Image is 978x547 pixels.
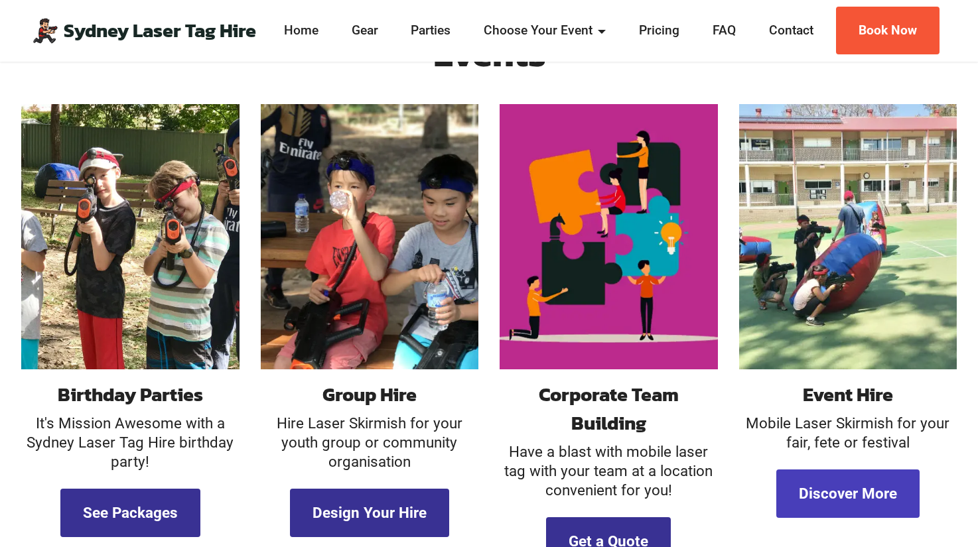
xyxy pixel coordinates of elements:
[64,21,256,40] a: Sydney Laser Tag Hire
[500,442,718,500] p: Have a blast with mobile laser tag with your team at a location convenient for you!
[803,380,893,408] strong: Event Hire
[776,469,920,518] a: Discover More
[539,380,679,437] strong: Corporate Team Building
[261,104,479,369] img: Mobile Laser Skirmish Hire Sydney
[348,21,382,40] a: Gear
[500,104,718,369] img: Team Building laser Tag Hire
[739,104,957,369] img: Laser Tag Hire School Fairs Sydney
[32,17,58,44] img: Mobile Laser Tag Parties Sydney
[709,21,740,40] a: FAQ
[635,21,683,40] a: Pricing
[290,489,449,537] a: Design Your Hire
[58,380,203,408] strong: Birthday Parties
[480,21,610,40] a: Choose Your Event
[836,7,940,55] a: Book Now
[739,414,957,452] p: Mobile Laser Skirmish for your fair, fete or festival
[261,414,479,471] p: Hire Laser Skirmish for your youth group or community organisation
[765,21,817,40] a: Contact
[322,380,417,408] strong: Group Hire
[407,21,455,40] a: Parties
[21,104,240,369] img: Mobile Laser Skirmish
[280,21,322,40] a: Home
[21,414,240,471] p: It's Mission Awesome with a Sydney Laser Tag Hire birthday party!
[60,489,200,537] a: See Packages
